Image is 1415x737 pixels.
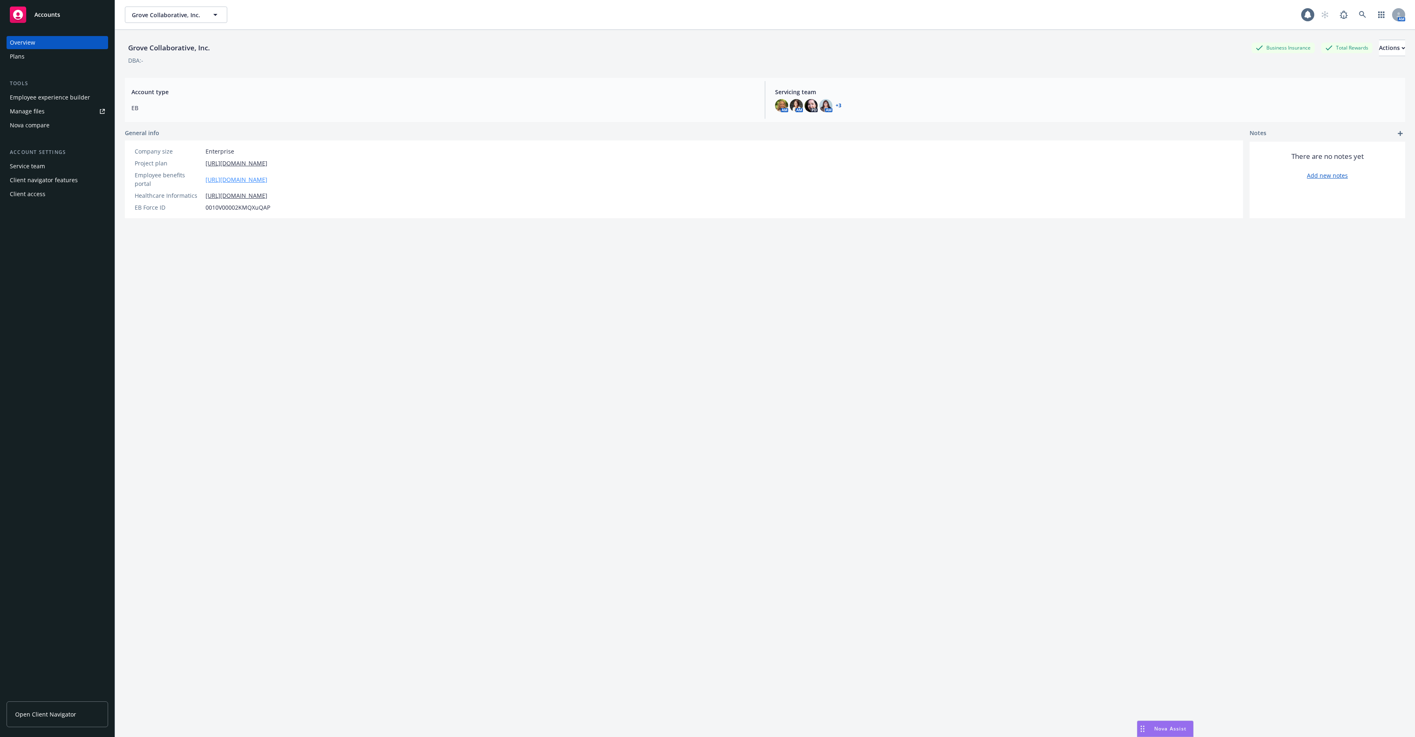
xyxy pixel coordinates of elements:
a: Nova compare [7,119,108,132]
button: Nova Assist [1137,721,1193,737]
a: +3 [836,103,841,108]
div: Employee benefits portal [135,171,202,188]
div: Drag to move [1137,721,1148,737]
button: Grove Collaborative, Inc. [125,7,227,23]
span: Nova Assist [1154,725,1187,732]
a: Switch app [1373,7,1390,23]
span: Account type [131,88,755,96]
span: General info [125,129,159,137]
div: Employee experience builder [10,91,90,104]
img: photo [819,99,832,112]
div: DBA: - [128,56,143,65]
img: photo [805,99,818,112]
a: Plans [7,50,108,63]
span: Grove Collaborative, Inc. [132,11,203,19]
span: Accounts [34,11,60,18]
div: Manage files [10,105,45,118]
div: Business Insurance [1252,43,1315,53]
span: Enterprise [206,147,234,156]
a: [URL][DOMAIN_NAME] [206,191,267,200]
span: 0010V00002KMQXuQAP [206,203,270,212]
a: [URL][DOMAIN_NAME] [206,159,267,167]
span: EB [131,104,755,112]
span: Open Client Navigator [15,710,76,719]
a: Report a Bug [1336,7,1352,23]
a: Service team [7,160,108,173]
a: Overview [7,36,108,49]
a: Employee experience builder [7,91,108,104]
span: There are no notes yet [1291,151,1364,161]
a: add [1395,129,1405,138]
div: Grove Collaborative, Inc. [125,43,213,53]
div: Company size [135,147,202,156]
img: photo [790,99,803,112]
a: Client access [7,188,108,201]
img: photo [775,99,788,112]
a: Add new notes [1307,171,1348,180]
span: Notes [1250,129,1266,138]
div: Client navigator features [10,174,78,187]
div: Account settings [7,148,108,156]
div: Healthcare Informatics [135,191,202,200]
div: Plans [10,50,25,63]
div: Service team [10,160,45,173]
div: Client access [10,188,45,201]
a: Search [1354,7,1371,23]
div: EB Force ID [135,203,202,212]
a: [URL][DOMAIN_NAME] [206,175,267,184]
a: Manage files [7,105,108,118]
div: Nova compare [10,119,50,132]
a: Accounts [7,3,108,26]
a: Client navigator features [7,174,108,187]
span: Servicing team [775,88,1399,96]
div: Overview [10,36,35,49]
button: Actions [1379,40,1405,56]
div: Tools [7,79,108,88]
div: Total Rewards [1321,43,1372,53]
a: Start snowing [1317,7,1333,23]
div: Project plan [135,159,202,167]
